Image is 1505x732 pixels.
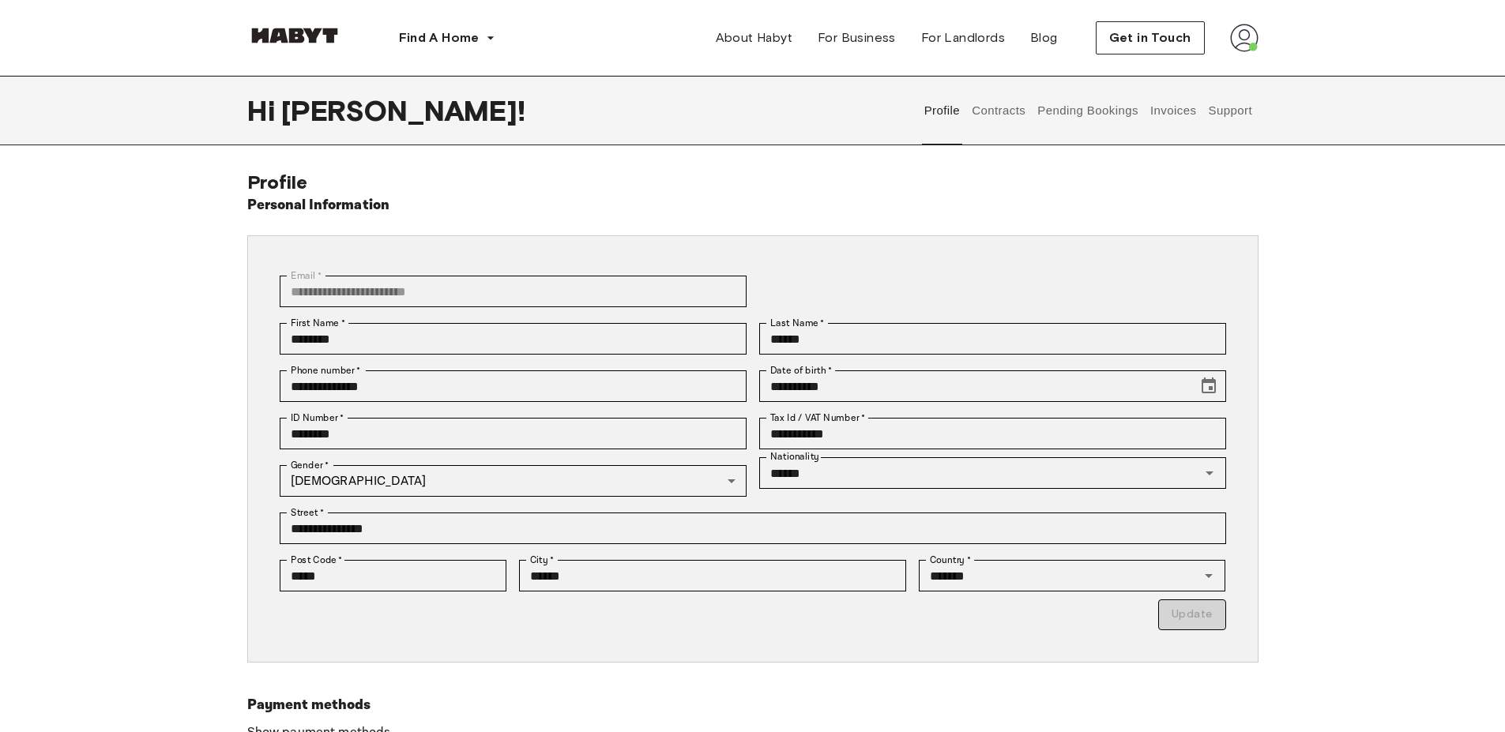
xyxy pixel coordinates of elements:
button: Open [1198,565,1220,587]
label: Nationality [770,450,819,464]
div: You can't change your email address at the moment. Please reach out to customer support in case y... [280,276,747,307]
label: Country [930,553,971,567]
label: City [530,553,555,567]
div: user profile tabs [918,76,1258,145]
img: Habyt [247,28,342,43]
label: Email [291,268,322,283]
a: For Landlords [909,22,1018,54]
a: For Business [805,22,909,54]
h6: Payment methods [247,694,1259,716]
h6: Personal Information [247,194,390,216]
label: ID Number [291,411,344,425]
a: About Habyt [703,22,805,54]
span: Hi [247,94,281,127]
label: Phone number [291,363,361,377]
span: For Landlords [921,28,1005,47]
a: Blog [1018,22,1070,54]
label: Gender [291,458,329,472]
button: Support [1206,76,1255,145]
span: [PERSON_NAME] ! [281,94,525,127]
span: About Habyt [716,28,792,47]
button: Contracts [970,76,1028,145]
label: Post Code [291,553,343,567]
button: Find A Home [386,22,508,54]
span: Blog [1030,28,1058,47]
button: Choose date, selected date is Mar 28, 1994 [1193,370,1225,402]
label: First Name [291,316,345,330]
span: Profile [247,171,308,193]
label: Tax Id / VAT Number [770,411,865,425]
button: Invoices [1148,76,1198,145]
span: Find A Home [399,28,480,47]
button: Get in Touch [1096,21,1205,54]
label: Date of birth [770,363,832,377]
span: Get in Touch [1109,28,1191,47]
div: [DEMOGRAPHIC_DATA] [280,465,747,497]
img: avatar [1230,24,1259,52]
button: Profile [922,76,962,145]
button: Open [1198,462,1221,484]
button: Pending Bookings [1036,76,1141,145]
label: Street [291,505,324,520]
label: Last Name [770,316,825,330]
span: For Business [818,28,896,47]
